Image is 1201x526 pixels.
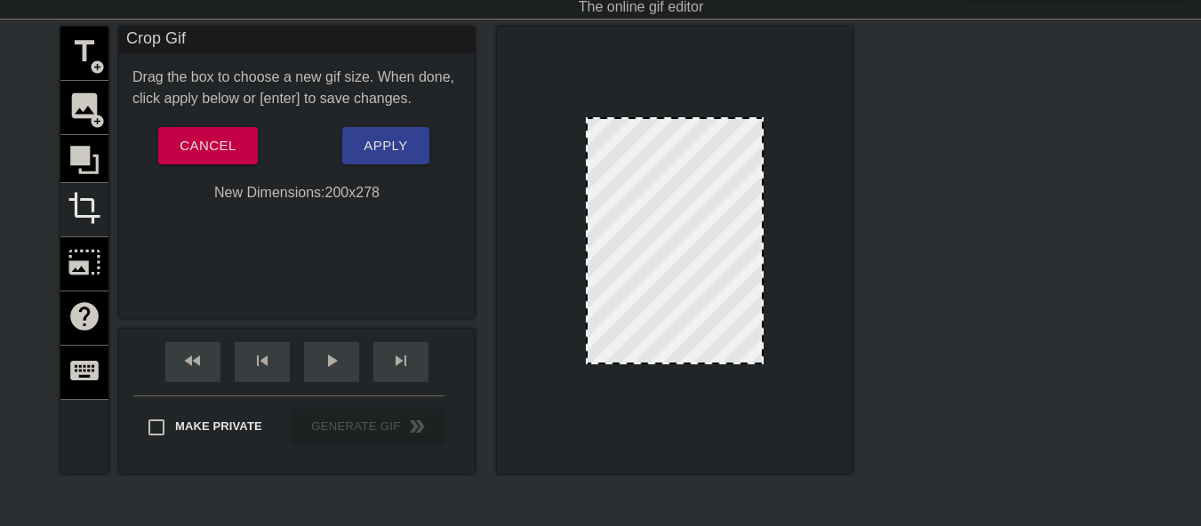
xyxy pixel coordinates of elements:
div: New Dimensions: 200 x 278 [119,182,475,203]
span: play_arrow [321,350,342,371]
span: fast_rewind [182,350,204,371]
span: Apply [364,134,407,157]
span: skip_next [390,350,412,371]
span: skip_previous [252,350,273,371]
span: Cancel [180,134,236,157]
span: crop [68,191,101,225]
button: Apply [342,127,428,164]
span: Make Private [175,418,262,435]
button: Cancel [158,127,257,164]
div: Crop Gif [119,27,475,53]
div: Drag the box to choose a new gif size. When done, click apply below or [enter] to save changes. [119,67,475,109]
